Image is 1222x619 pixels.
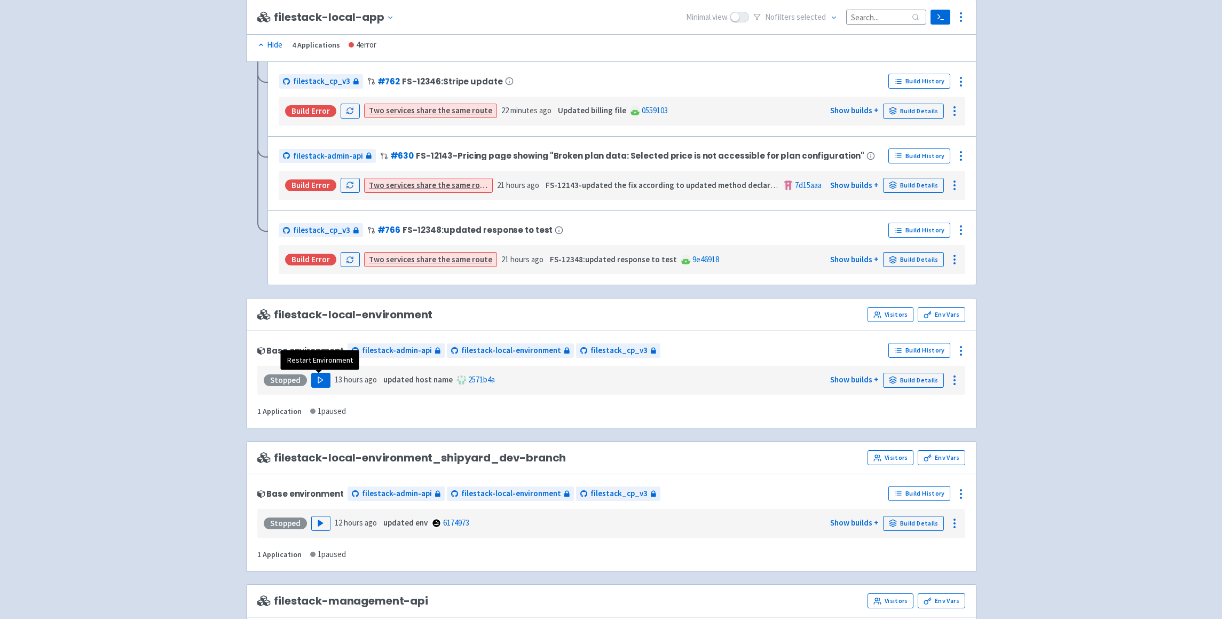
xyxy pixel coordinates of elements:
[311,516,330,531] button: Play
[257,405,302,418] div: 1 Application
[377,224,401,236] a: #766
[797,12,826,22] span: selected
[293,75,350,88] span: filestack_cp_v3
[918,307,965,322] a: Env Vars
[369,180,492,190] a: Two services share the same route
[868,307,913,322] a: Visitors
[830,180,879,190] a: Show builds +
[285,179,336,191] div: Build Error
[888,74,950,89] a: Build History
[335,374,377,385] time: 13 hours ago
[918,450,965,465] a: Env Vars
[443,518,469,528] a: 6174973
[546,180,790,190] strong: FS-12143-updated the fix according to updated method declaration
[348,343,445,358] a: filestack-admin-api
[310,405,346,418] div: 1 paused
[274,11,398,23] button: filestack-local-app
[402,77,503,86] span: FS-12346:Stripe update
[383,374,453,385] strong: updated host name
[377,76,400,87] a: #762
[692,254,719,264] a: 9e46918
[447,343,574,358] a: filestack-local-environment
[888,486,950,501] a: Build History
[868,593,913,608] a: Visitors
[883,516,944,531] a: Build Details
[918,593,965,608] a: Env Vars
[279,74,363,89] a: filestack_cp_v3
[257,346,344,355] div: Base environment
[279,223,363,238] a: filestack_cp_v3
[576,487,660,501] a: filestack_cp_v3
[369,105,492,115] a: Two services share the same route
[257,39,283,51] button: Hide
[883,252,944,267] a: Build Details
[293,150,363,162] span: filestack-admin-api
[830,374,879,385] a: Show builds +
[497,180,539,190] time: 21 hours ago
[416,151,864,160] span: FS-12143-Pricing page showing "Broken plan data: Selected price is not accessible for plan config...
[335,518,377,528] time: 12 hours ago
[501,105,551,115] time: 22 minutes ago
[369,254,492,264] a: Two services share the same route
[447,487,574,501] a: filestack-local-environment
[931,10,950,25] a: Terminal
[830,254,879,264] a: Show builds +
[310,549,346,561] div: 1 paused
[868,450,913,465] a: Visitors
[830,105,879,115] a: Show builds +
[765,11,826,23] span: No filter s
[279,149,376,163] a: filestack-admin-api
[293,224,350,237] span: filestack_cp_v3
[349,39,376,51] div: 4 error
[257,309,433,321] span: filestack-local-environment
[461,344,561,357] span: filestack-local-environment
[461,488,561,500] span: filestack-local-environment
[550,254,677,264] strong: FS-12348:updated response to test
[264,374,307,386] div: Stopped
[888,148,950,163] a: Build History
[883,104,944,119] a: Build Details
[830,518,879,528] a: Show builds +
[501,254,543,264] time: 21 hours ago
[257,39,282,51] div: Hide
[257,489,344,498] div: Base environment
[383,518,428,528] strong: updated env
[348,487,445,501] a: filestack-admin-api
[285,254,336,265] div: Build Error
[846,10,926,24] input: Search...
[257,595,428,607] span: filestack-management-api
[795,180,822,190] a: 7d15aaa
[576,343,660,358] a: filestack_cp_v3
[390,150,414,161] a: #630
[468,374,495,385] a: 2571b4a
[590,344,648,357] span: filestack_cp_v3
[642,105,668,115] a: 0559103
[883,178,944,193] a: Build Details
[362,344,432,357] span: filestack-admin-api
[285,105,336,117] div: Build Error
[257,549,302,561] div: 1 Application
[888,223,950,238] a: Build History
[292,39,340,51] div: 4 Applications
[883,373,944,388] a: Build Details
[888,343,950,358] a: Build History
[558,105,626,115] strong: Updated billing file
[257,452,566,464] span: filestack-local-environment_shipyard_dev-branch
[362,488,432,500] span: filestack-admin-api
[403,225,553,234] span: FS-12348:updated response to test
[264,518,307,529] div: Stopped
[590,488,648,500] span: filestack_cp_v3
[311,373,330,388] button: Play
[686,11,728,23] span: Minimal view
